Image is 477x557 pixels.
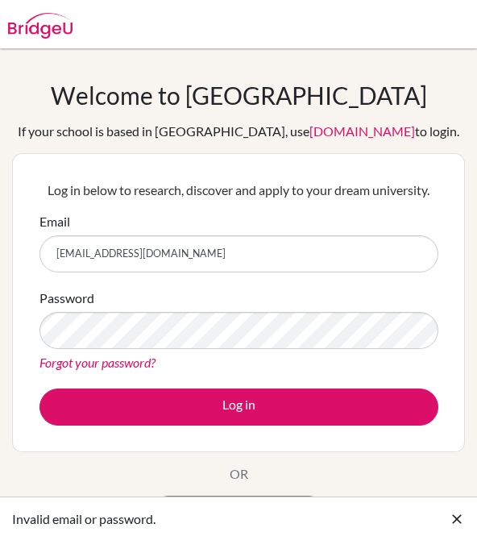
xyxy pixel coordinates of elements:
h1: Welcome to [GEOGRAPHIC_DATA] [51,81,427,110]
p: Log in below to research, discover and apply to your dream university. [39,181,438,200]
p: OR [230,464,248,484]
button: Log in with ManageBac [156,496,321,520]
label: Password [39,289,94,308]
img: Bridge-U [8,13,73,39]
div: If your school is based in [GEOGRAPHIC_DATA], use to login. [18,122,459,141]
a: Forgot your password? [39,355,156,370]
button: Log in [39,389,438,426]
a: [DOMAIN_NAME] [309,123,415,139]
div: Invalid email or password. [12,509,449,529]
label: Email [39,212,70,231]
